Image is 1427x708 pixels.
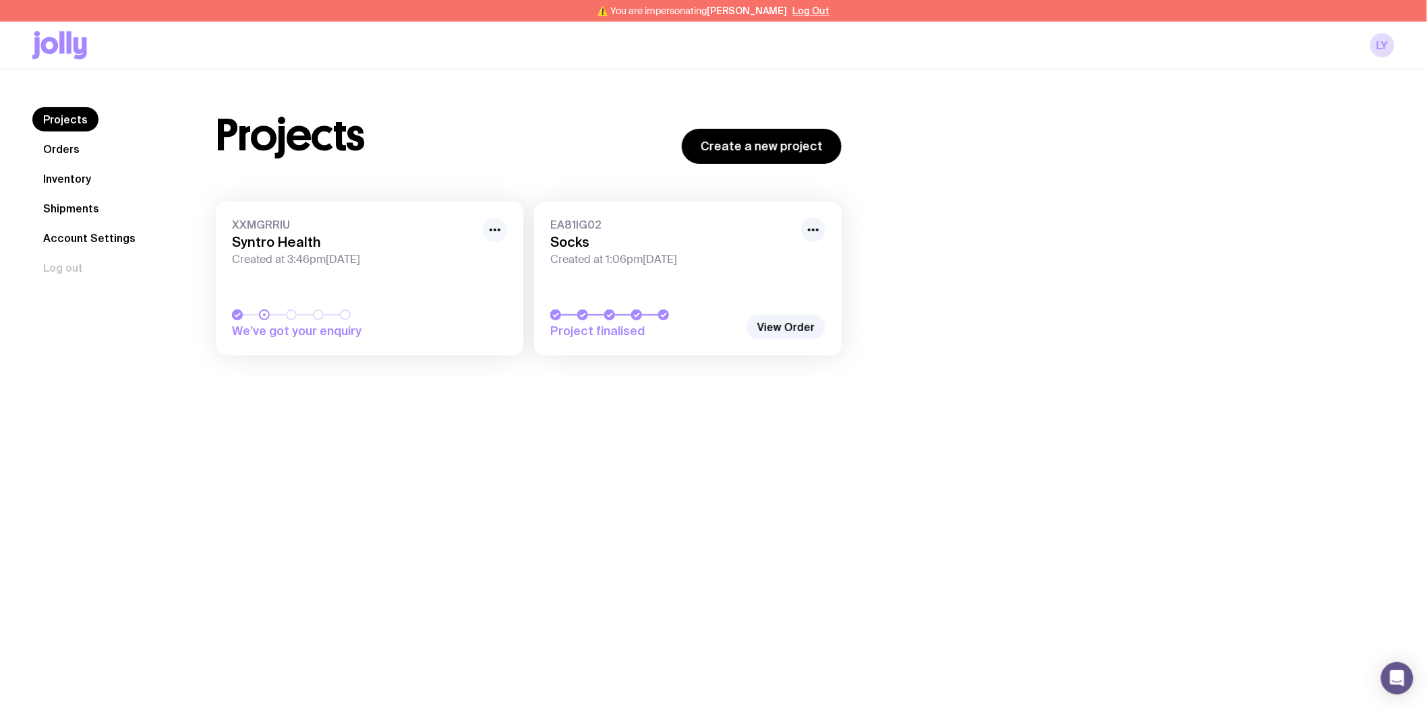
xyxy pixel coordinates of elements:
a: Orders [32,137,90,161]
a: LY [1370,33,1395,57]
span: Created at 1:06pm[DATE] [550,253,793,266]
span: EA81IG02 [550,218,793,231]
span: Project finalised [550,323,739,339]
div: Open Intercom Messenger [1381,662,1414,695]
a: Shipments [32,196,110,220]
span: XXMGRRIU [232,218,475,231]
a: XXMGRRIUSyntro HealthCreated at 3:46pm[DATE]We’ve got your enquiry [216,202,523,355]
a: View Order [747,315,825,339]
a: Account Settings [32,226,146,250]
span: [PERSON_NAME] [707,5,788,16]
h1: Projects [216,114,365,157]
button: Log Out [793,5,830,16]
button: Log out [32,256,94,280]
h3: Syntro Health [232,234,475,250]
a: Create a new project [682,129,842,164]
a: Projects [32,107,98,131]
a: Inventory [32,167,102,191]
span: We’ve got your enquiry [232,323,421,339]
a: EA81IG02SocksCreated at 1:06pm[DATE]Project finalised [534,202,842,355]
span: ⚠️ You are impersonating [598,5,788,16]
span: Created at 3:46pm[DATE] [232,253,475,266]
h3: Socks [550,234,793,250]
